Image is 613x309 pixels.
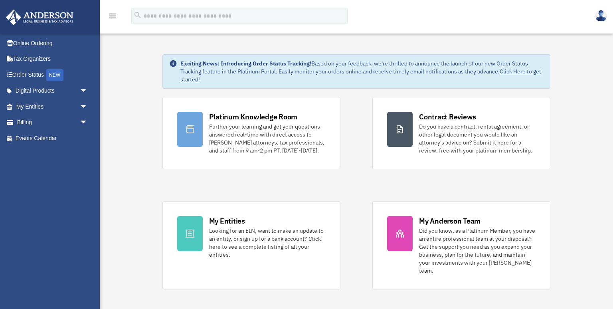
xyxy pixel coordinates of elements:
[595,10,607,22] img: User Pic
[6,130,100,146] a: Events Calendar
[180,68,541,83] a: Click Here to get started!
[6,67,100,83] a: Order StatusNEW
[108,14,117,21] a: menu
[209,123,326,154] div: Further your learning and get your questions answered real-time with direct access to [PERSON_NAM...
[80,115,96,131] span: arrow_drop_down
[209,216,245,226] div: My Entities
[6,115,100,131] a: Billingarrow_drop_down
[419,216,481,226] div: My Anderson Team
[80,99,96,115] span: arrow_drop_down
[180,59,544,83] div: Based on your feedback, we're thrilled to announce the launch of our new Order Status Tracking fe...
[6,35,100,51] a: Online Ordering
[180,60,311,67] strong: Exciting News: Introducing Order Status Tracking!
[372,201,550,289] a: My Anderson Team Did you know, as a Platinum Member, you have an entire professional team at your...
[6,51,100,67] a: Tax Organizers
[162,97,340,169] a: Platinum Knowledge Room Further your learning and get your questions answered real-time with dire...
[4,10,76,25] img: Anderson Advisors Platinum Portal
[419,112,476,122] div: Contract Reviews
[209,227,326,259] div: Looking for an EIN, want to make an update to an entity, or sign up for a bank account? Click her...
[419,227,536,275] div: Did you know, as a Platinum Member, you have an entire professional team at your disposal? Get th...
[46,69,63,81] div: NEW
[209,112,298,122] div: Platinum Knowledge Room
[133,11,142,20] i: search
[162,201,340,289] a: My Entities Looking for an EIN, want to make an update to an entity, or sign up for a bank accoun...
[419,123,536,154] div: Do you have a contract, rental agreement, or other legal document you would like an attorney's ad...
[372,97,550,169] a: Contract Reviews Do you have a contract, rental agreement, or other legal document you would like...
[108,11,117,21] i: menu
[80,83,96,99] span: arrow_drop_down
[6,83,100,99] a: Digital Productsarrow_drop_down
[6,99,100,115] a: My Entitiesarrow_drop_down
